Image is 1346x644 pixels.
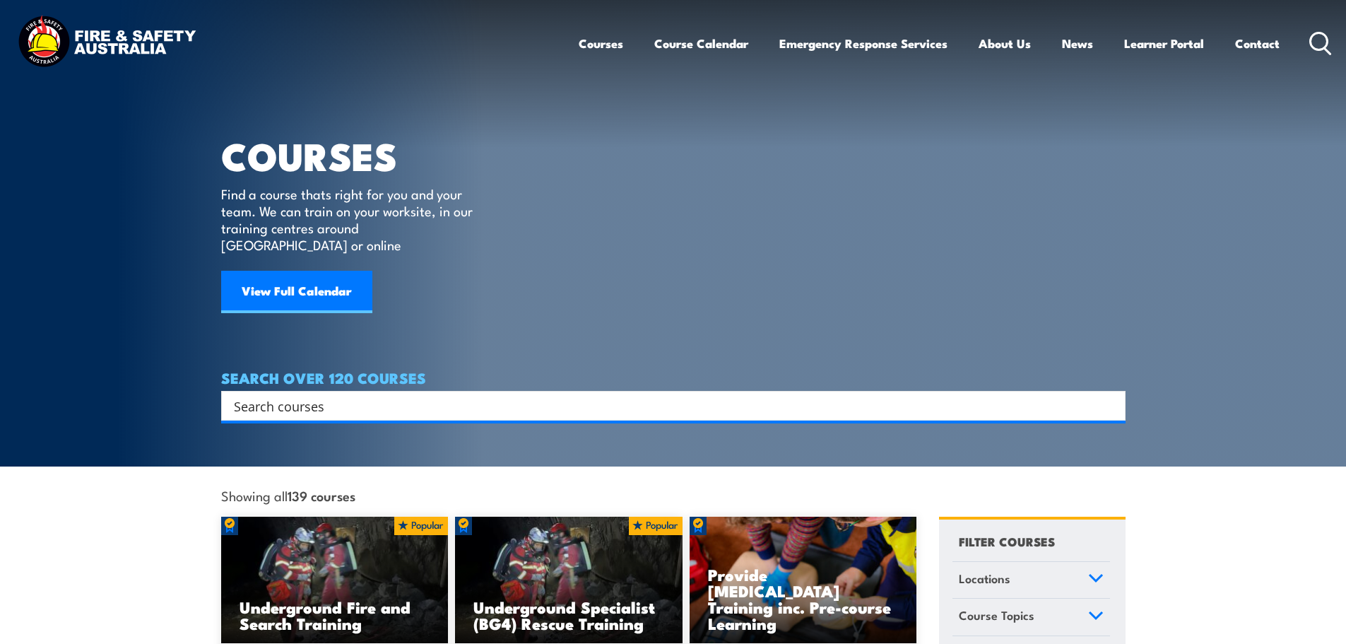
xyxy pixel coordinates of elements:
a: News [1062,25,1093,62]
h3: Provide [MEDICAL_DATA] Training inc. Pre-course Learning [708,566,899,631]
form: Search form [237,396,1097,416]
a: Provide [MEDICAL_DATA] Training inc. Pre-course Learning [690,517,917,644]
a: View Full Calendar [221,271,372,313]
a: Courses [579,25,623,62]
a: About Us [979,25,1031,62]
a: Course Calendar [654,25,748,62]
h4: SEARCH OVER 120 COURSES [221,370,1126,385]
span: Locations [959,569,1010,588]
button: Search magnifier button [1101,396,1121,416]
strong: 139 courses [288,486,355,505]
a: Locations [952,562,1110,599]
p: Find a course thats right for you and your team. We can train on your worksite, in our training c... [221,185,479,253]
a: Contact [1235,25,1280,62]
a: Underground Fire and Search Training [221,517,449,644]
h3: Underground Fire and Search Training [240,599,430,631]
a: Course Topics [952,599,1110,636]
a: Underground Specialist (BG4) Rescue Training [455,517,683,644]
a: Learner Portal [1124,25,1204,62]
h3: Underground Specialist (BG4) Rescue Training [473,599,664,631]
img: Low Voltage Rescue and Provide CPR [690,517,917,644]
img: Underground mine rescue [221,517,449,644]
a: Emergency Response Services [779,25,947,62]
span: Course Topics [959,606,1034,625]
span: Showing all [221,488,355,503]
input: Search input [234,395,1094,416]
h4: FILTER COURSES [959,532,1055,551]
img: Underground mine rescue [455,517,683,644]
h1: COURSES [221,139,493,172]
